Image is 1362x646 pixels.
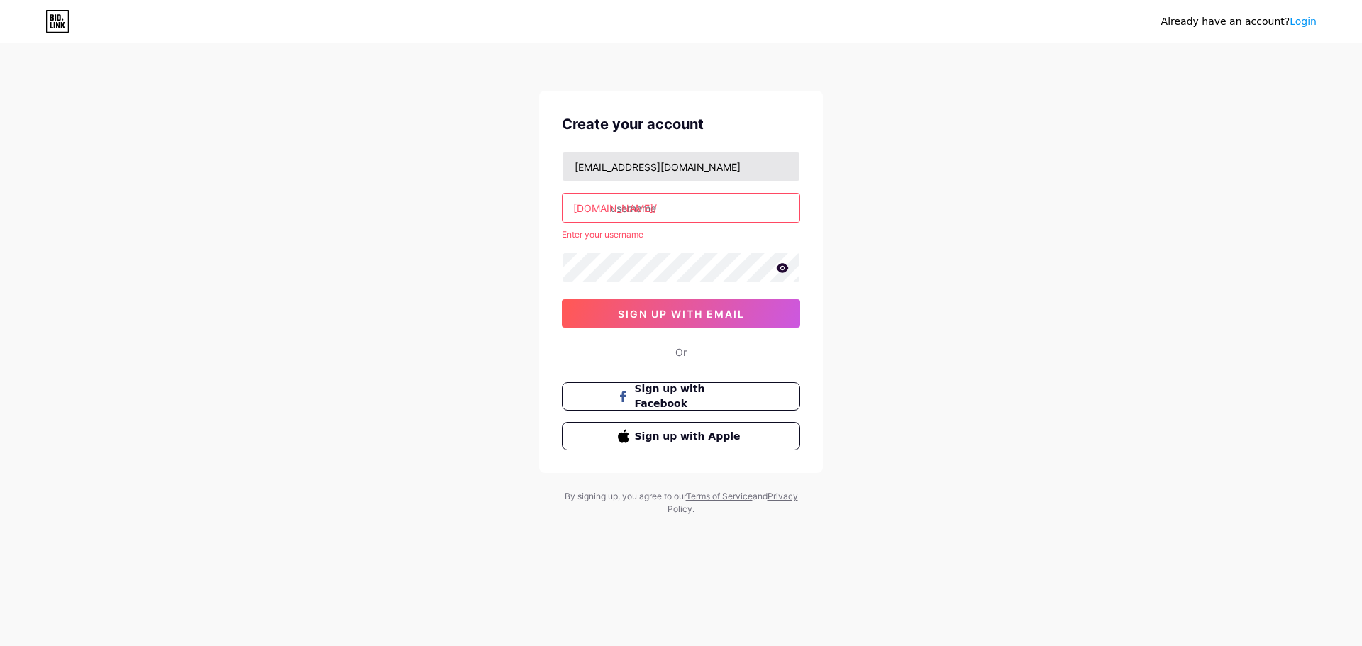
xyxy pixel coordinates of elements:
[563,152,799,181] input: Email
[562,382,800,411] button: Sign up with Facebook
[635,382,745,411] span: Sign up with Facebook
[562,113,800,135] div: Create your account
[562,228,800,241] div: Enter your username
[686,491,753,501] a: Terms of Service
[675,345,687,360] div: Or
[618,308,745,320] span: sign up with email
[562,299,800,328] button: sign up with email
[1290,16,1317,27] a: Login
[1161,14,1317,29] div: Already have an account?
[563,194,799,222] input: username
[635,429,745,444] span: Sign up with Apple
[560,490,802,516] div: By signing up, you agree to our and .
[562,422,800,450] button: Sign up with Apple
[573,201,657,216] div: [DOMAIN_NAME]/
